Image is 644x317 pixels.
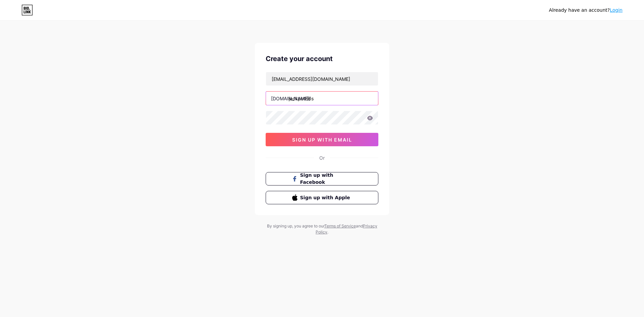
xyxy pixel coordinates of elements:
[266,191,378,204] button: Sign up with Apple
[266,172,378,186] button: Sign up with Facebook
[266,54,378,64] div: Create your account
[265,223,379,235] div: By signing up, you agree to our and .
[610,7,623,13] a: Login
[271,95,311,102] div: [DOMAIN_NAME]/
[319,154,325,161] div: Or
[266,133,378,146] button: sign up with email
[292,137,352,143] span: sign up with email
[266,72,378,86] input: Email
[324,223,356,228] a: Terms of Service
[300,172,352,186] span: Sign up with Facebook
[549,7,623,14] div: Already have an account?
[300,194,352,201] span: Sign up with Apple
[266,92,378,105] input: username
